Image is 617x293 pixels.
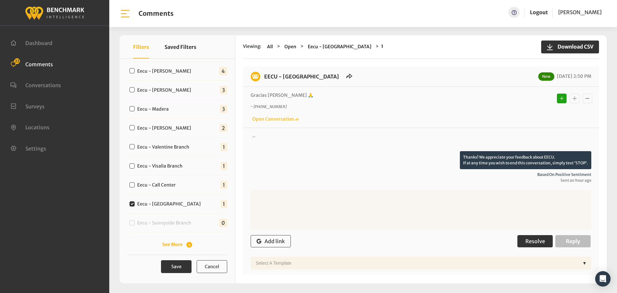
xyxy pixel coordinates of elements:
[517,235,553,247] button: Resolve
[220,143,227,151] span: 1
[135,87,196,94] label: Eecu - [PERSON_NAME]
[130,87,135,92] input: Eecu - [PERSON_NAME]
[120,8,131,19] img: bar
[220,200,227,208] span: 1
[525,238,545,244] span: Resolve
[14,58,20,64] span: 22
[555,73,591,79] span: [DATE] 2:50 PM
[130,68,135,73] input: Eecu - [PERSON_NAME]
[10,145,46,151] a: Settings
[219,219,227,227] span: 0
[219,124,227,132] span: 2
[541,41,599,53] button: Download CSV
[558,9,602,15] span: [PERSON_NAME]
[135,182,181,188] label: Eecu - Call Center
[10,81,61,88] a: Conversations
[220,181,227,189] span: 1
[135,106,174,113] label: Eecu - Madera
[133,35,149,59] button: Filters
[197,260,227,273] button: Cancel
[251,92,506,99] p: Gracias [PERSON_NAME] 🙏
[135,220,196,226] label: Eecu - Sunnyside Branch
[10,60,53,67] a: Comments 22
[130,144,135,149] input: Eecu - Valentine Branch
[538,72,554,81] span: New
[10,103,45,109] a: Surveys
[264,73,339,80] a: EECU - [GEOGRAPHIC_DATA]
[219,67,227,75] span: 4
[25,5,85,21] img: benchmark
[25,103,45,109] span: Surveys
[135,201,206,207] label: Eecu - [GEOGRAPHIC_DATA]
[130,106,135,111] input: Eecu - Madera
[558,7,602,18] a: [PERSON_NAME]
[265,43,275,50] button: All
[130,182,135,188] input: Eecu - Call Center
[282,43,298,50] button: Open
[220,86,227,94] span: 3
[580,257,589,270] div: ▼
[135,125,196,132] label: Eecu - [PERSON_NAME]
[139,10,174,17] h1: Comments
[161,260,192,273] button: Save
[251,235,291,247] button: Add link
[25,124,49,131] span: Locations
[530,7,548,18] a: Logout
[130,125,135,130] input: Eecu - [PERSON_NAME]
[555,92,594,105] div: Basic example
[253,257,580,270] div: Select a Template
[135,68,196,75] label: Eecu - [PERSON_NAME]
[10,39,52,46] a: Dashboard
[25,61,53,67] span: Comments
[220,105,227,113] span: 3
[25,82,61,88] span: Conversations
[135,163,188,169] label: Eecu - Visalia Branch
[10,124,49,130] a: Locations
[220,162,227,170] span: 1
[260,72,343,81] h6: EECU - Porterville
[25,40,52,46] span: Dashboard
[251,116,299,122] a: Open Conversation
[135,144,194,151] label: Eecu - Valentine Branch
[162,241,192,248] button: See More
[460,151,591,169] p: Thanks! We appreciate your feedback about EECU. If at any time you wish to end this conversation,...
[251,72,260,81] img: benchmark
[165,35,196,59] button: Saved Filters
[530,9,548,15] a: Logout
[243,43,261,50] span: Viewing:
[554,43,594,50] span: Download CSV
[251,172,591,178] span: Based on positive sentiment
[306,43,373,50] button: Eecu - [GEOGRAPHIC_DATA]
[595,271,611,287] div: Open Intercom Messenger
[251,104,287,109] i: ~ [PHONE_NUMBER]
[130,201,135,206] input: Eecu - [GEOGRAPHIC_DATA]
[251,178,591,183] span: Sent an hour ago
[381,43,383,49] strong: 1
[25,145,46,151] span: Settings
[130,163,135,169] input: Eecu - Visalia Branch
